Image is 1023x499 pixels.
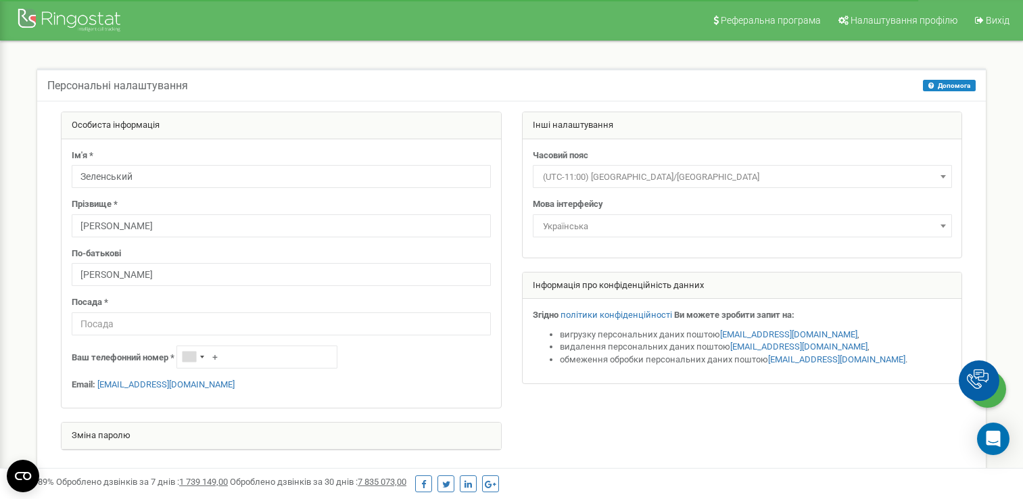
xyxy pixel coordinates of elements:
[923,80,976,91] button: Допомога
[72,198,118,211] label: Прізвище *
[721,15,821,26] span: Реферальна програма
[72,312,491,335] input: Посада
[533,198,603,211] label: Мова інтерфейсу
[730,341,867,352] a: [EMAIL_ADDRESS][DOMAIN_NAME]
[72,149,93,162] label: Ім'я *
[977,423,1009,455] div: Open Intercom Messenger
[62,423,501,450] div: Зміна паролю
[986,15,1009,26] span: Вихід
[561,310,672,320] a: політики конфіденційності
[72,247,121,260] label: По-батькові
[533,310,558,320] strong: Згідно
[358,477,406,487] u: 7 835 073,00
[177,346,208,368] div: Telephone country code
[56,477,228,487] span: Оброблено дзвінків за 7 днів :
[560,354,952,366] li: обмеження обробки персональних даних поштою .
[851,15,957,26] span: Налаштування профілю
[72,352,174,364] label: Ваш телефонний номер *
[538,217,947,236] span: Українська
[7,460,39,492] button: Open CMP widget
[533,149,588,162] label: Часовий пояс
[47,80,188,92] h5: Персональні налаштування
[538,168,947,187] span: (UTC-11:00) Pacific/Midway
[72,263,491,286] input: По-батькові
[674,310,794,320] strong: Ви можете зробити запит на:
[560,329,952,341] li: вигрузку персональних даних поштою ,
[768,354,905,364] a: [EMAIL_ADDRESS][DOMAIN_NAME]
[176,346,337,369] input: +1-800-555-55-55
[72,165,491,188] input: Ім'я
[533,214,952,237] span: Українська
[560,341,952,354] li: видалення персональних даних поштою ,
[97,379,235,389] a: [EMAIL_ADDRESS][DOMAIN_NAME]
[72,214,491,237] input: Прізвище
[72,379,95,389] strong: Email:
[523,272,962,300] div: Інформація про конфіденційність данних
[523,112,962,139] div: Інші налаштування
[533,165,952,188] span: (UTC-11:00) Pacific/Midway
[230,477,406,487] span: Оброблено дзвінків за 30 днів :
[62,112,501,139] div: Особиста інформація
[720,329,857,339] a: [EMAIL_ADDRESS][DOMAIN_NAME]
[72,296,108,309] label: Посада *
[179,477,228,487] u: 1 739 149,00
